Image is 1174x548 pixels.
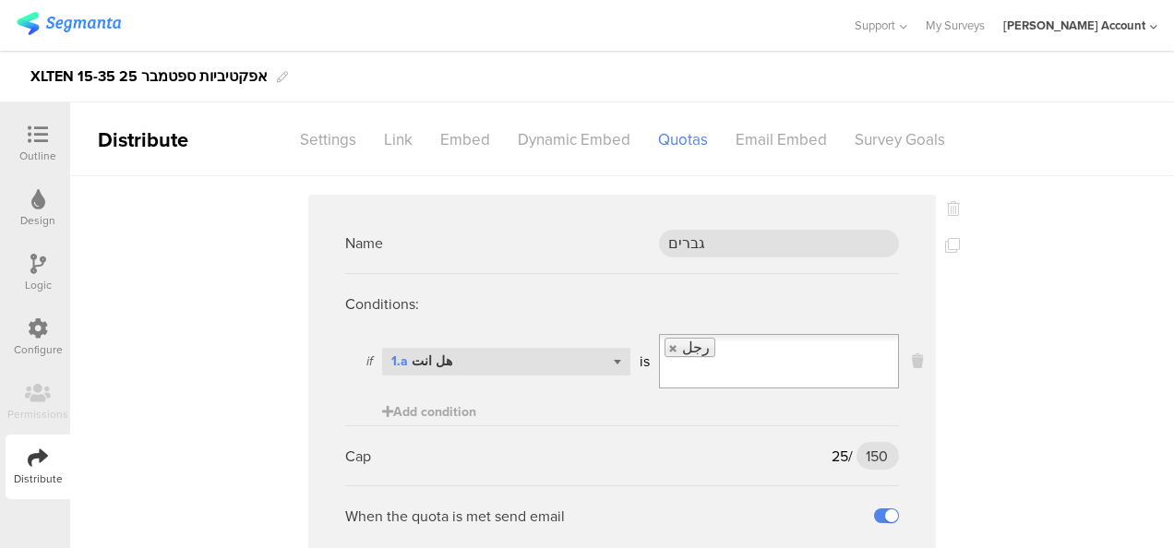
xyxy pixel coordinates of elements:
div: Distribute [70,125,282,155]
div: Distribute [14,471,63,487]
div: Outline [19,148,56,164]
input: Untitled quota [659,230,899,257]
div: Design [20,212,55,229]
div: Quotas [644,124,722,156]
div: Survey Goals [841,124,959,156]
input: Select box [660,361,899,387]
span: Add condition [382,402,476,422]
div: Conditions: [345,274,899,334]
div: Duplicate Quota [945,232,960,259]
div: Name [345,232,383,254]
span: 25 [832,446,848,467]
div: if [345,351,373,371]
img: segmanta logo [17,12,121,35]
div: Email Embed [722,124,841,156]
div: Embed [426,124,504,156]
div: is [640,351,650,372]
div: هل انت [391,353,452,370]
span: 1.a [391,351,408,371]
div: Settings [286,124,370,156]
div: When the quota is met send email [345,506,565,527]
span: رجل [682,337,710,358]
span: هل انت [391,351,452,371]
span: / [848,446,853,467]
div: Logic [25,277,52,293]
div: Configure [14,341,63,358]
div: Link [370,124,426,156]
div: [PERSON_NAME] Account [1003,17,1145,34]
div: XLTEN 15-35 אפקטיביות ספטמבר 25 [30,62,268,91]
div: Dynamic Embed [504,124,644,156]
span: Support [855,17,895,34]
div: Cap [345,446,371,467]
